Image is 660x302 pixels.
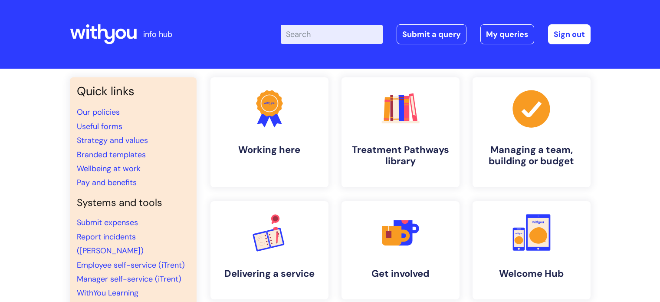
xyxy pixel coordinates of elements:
a: Working here [210,77,328,187]
h4: Managing a team, building or budget [479,144,584,167]
a: Employee self-service (iTrent) [77,260,185,270]
a: Submit a query [397,24,466,44]
a: Our policies [77,107,120,117]
a: Get involved [341,201,460,299]
h4: Working here [217,144,322,156]
a: Welcome Hub [473,201,591,299]
a: Manager self-service (iTrent) [77,274,181,284]
h4: Treatment Pathways library [348,144,453,167]
a: My queries [480,24,534,44]
a: Managing a team, building or budget [473,77,591,187]
h3: Quick links [77,84,190,98]
a: Branded templates [77,149,146,160]
h4: Delivering a service [217,268,322,279]
a: Sign out [548,24,591,44]
a: Delivering a service [210,201,328,299]
div: | - [281,24,591,44]
h4: Welcome Hub [479,268,584,279]
h4: Get involved [348,268,453,279]
p: info hub [143,27,172,41]
h4: Systems and tools [77,197,190,209]
a: WithYou Learning [77,288,138,298]
a: Treatment Pathways library [341,77,460,187]
a: Submit expenses [77,217,138,228]
a: Wellbeing at work [77,163,141,174]
a: Strategy and values [77,135,148,146]
input: Search [281,25,383,44]
a: Useful forms [77,121,122,132]
a: Report incidents ([PERSON_NAME]) [77,232,144,256]
a: Pay and benefits [77,177,137,188]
